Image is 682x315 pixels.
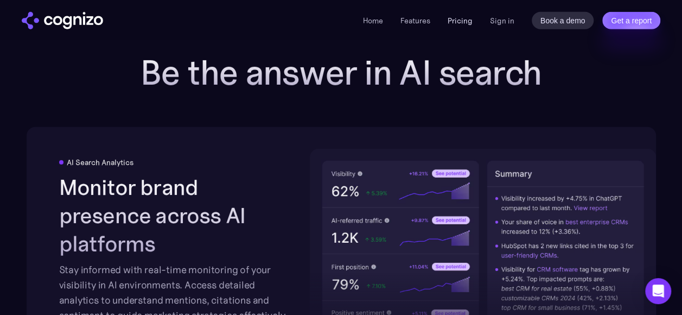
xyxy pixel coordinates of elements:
[448,16,473,26] a: Pricing
[645,278,671,304] div: Open Intercom Messenger
[124,53,558,92] h2: Be the answer in AI search
[532,12,594,29] a: Book a demo
[363,16,383,26] a: Home
[22,12,103,29] img: cognizo logo
[400,16,430,26] a: Features
[67,158,133,167] div: AI Search Analytics
[602,12,660,29] a: Get a report
[490,14,514,27] a: Sign in
[59,173,291,258] h2: Monitor brand presence across AI platforms
[22,12,103,29] a: home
